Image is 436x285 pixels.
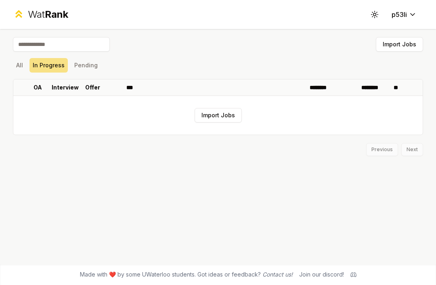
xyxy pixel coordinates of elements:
[45,8,68,20] span: Rank
[80,270,293,279] span: Made with ❤️ by some UWaterloo students. Got ideas or feedback?
[13,8,68,21] a: WatRank
[385,7,423,22] button: p53li
[13,58,26,73] button: All
[262,271,293,278] a: Contact us!
[85,83,100,92] p: Offer
[28,8,68,21] div: Wat
[29,58,68,73] button: In Progress
[376,37,423,52] button: Import Jobs
[52,83,79,92] p: Interview
[392,10,407,19] span: p53li
[71,58,101,73] button: Pending
[34,83,42,92] p: OA
[195,108,242,123] button: Import Jobs
[299,270,344,279] div: Join our discord!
